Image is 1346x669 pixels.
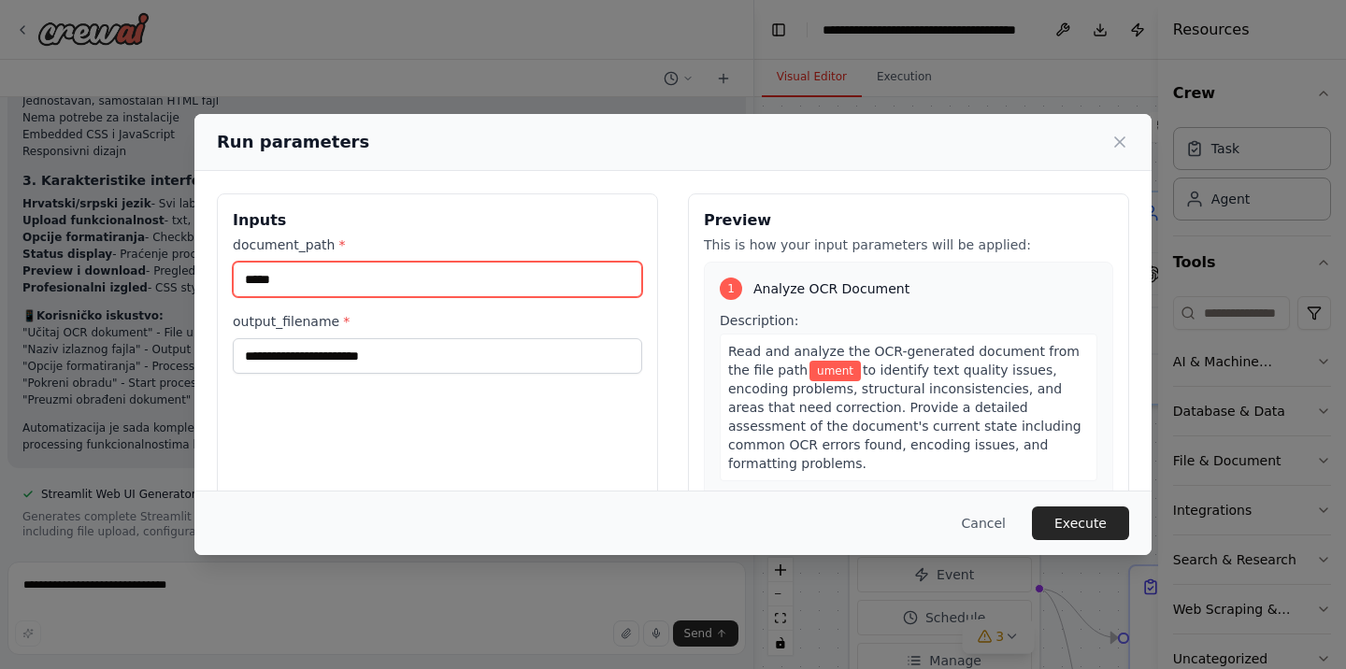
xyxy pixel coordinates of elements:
[720,278,742,300] div: 1
[1032,506,1129,540] button: Execute
[947,506,1021,540] button: Cancel
[809,361,861,381] span: Variable: document_path
[233,209,642,232] h3: Inputs
[233,312,642,331] label: output_filename
[704,209,1113,232] h3: Preview
[704,235,1113,254] p: This is how your input parameters will be applied:
[728,344,1080,377] span: Read and analyze the OCR-generated document from the file path
[728,363,1081,471] span: to identify text quality issues, encoding problems, structural inconsistencies, and areas that ne...
[720,313,798,328] span: Description:
[233,235,642,254] label: document_path
[753,279,909,298] span: Analyze OCR Document
[217,129,369,155] h2: Run parameters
